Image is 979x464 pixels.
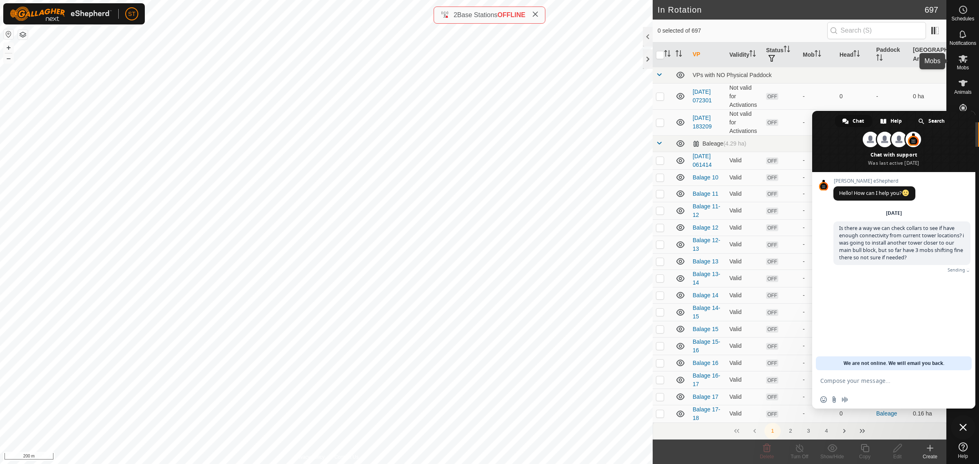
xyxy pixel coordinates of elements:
span: Help [890,115,902,127]
span: Mobs [957,65,969,70]
div: - [803,376,833,384]
button: 2 [782,423,799,439]
button: 4 [818,423,835,439]
a: Balage 11-12 [693,203,720,218]
td: Valid [726,405,763,422]
button: Reset Map [4,29,13,39]
td: Valid [726,270,763,287]
span: Base Stations [457,11,498,18]
a: [DATE] 072301 [693,88,712,104]
span: Schedules [951,16,974,21]
button: 3 [800,423,817,439]
span: ST [128,10,135,18]
div: - [803,359,833,367]
td: Valid [726,186,763,202]
div: Baleage [693,140,746,147]
td: Valid [726,371,763,389]
div: - [803,342,833,350]
a: Balage 12-13 [693,237,720,252]
span: [PERSON_NAME] eShepherd [833,178,915,184]
p-sorticon: Activate to sort [876,55,883,62]
span: Help [958,454,968,459]
td: Valid [726,389,763,405]
span: Send a file [831,396,837,403]
span: OFF [766,275,778,282]
span: Animals [954,90,972,95]
span: OFF [766,119,778,126]
div: [DATE] [886,211,902,216]
span: 697 [925,4,938,16]
img: Gallagher Logo [10,7,112,21]
span: OFF [766,309,778,316]
div: - [803,240,833,249]
p-sorticon: Activate to sort [676,51,682,58]
th: [GEOGRAPHIC_DATA] Area [910,42,946,67]
p-sorticon: Activate to sort [749,51,756,58]
div: - [803,223,833,232]
div: Close chat [951,415,975,440]
span: Hello! How can I help you? [839,190,910,197]
a: Balage 11 [693,190,718,197]
td: Valid [726,202,763,219]
td: Not valid for Activations [726,109,763,135]
div: - [803,291,833,300]
button: – [4,53,13,63]
span: OFF [766,190,778,197]
span: OFF [766,258,778,265]
td: - [873,83,910,109]
span: OFF [766,208,778,214]
p-sorticon: Activate to sort [926,55,932,62]
a: Balage 10 [693,174,718,181]
span: OFF [766,360,778,367]
a: Balage 15-16 [693,338,720,354]
td: 0 [836,109,873,135]
span: We are not online. We will email you back. [844,356,944,370]
button: Next Page [836,423,853,439]
span: OFF [766,292,778,299]
td: 0 [836,405,873,422]
input: Search (S) [827,22,926,39]
button: + [4,43,13,53]
a: Help [947,439,979,462]
span: OFF [766,377,778,384]
span: OFF [766,157,778,164]
span: Chat [853,115,864,127]
p-sorticon: Activate to sort [853,51,860,58]
span: OFFLINE [498,11,525,18]
td: 0 ha [910,109,946,135]
div: VPs with NO Physical Paddock [693,72,943,78]
div: Turn Off [783,453,816,460]
span: Audio message [842,396,848,403]
td: Valid [726,303,763,321]
th: VP [689,42,726,67]
td: Valid [726,236,763,253]
a: Balage 16 [693,360,718,366]
td: Valid [726,355,763,371]
span: Sending [948,267,965,273]
p-sorticon: Activate to sort [664,51,671,58]
td: Valid [726,152,763,169]
td: Valid [726,253,763,270]
th: Mob [800,42,836,67]
a: Balage 14-15 [693,305,720,320]
div: Copy [848,453,881,460]
td: 0 ha [910,83,946,109]
th: Head [836,42,873,67]
span: Insert an emoji [820,396,827,403]
textarea: Compose your message... [820,377,949,384]
a: Balage 17 [693,393,718,400]
span: OFF [766,411,778,418]
div: - [803,308,833,316]
span: OFF [766,174,778,181]
a: Privacy Policy [294,453,325,461]
td: - [873,109,910,135]
div: Search [911,115,953,127]
a: [DATE] 183209 [693,115,712,130]
td: Valid [726,321,763,337]
a: Balage 13 [693,258,718,265]
span: OFF [766,93,778,100]
div: - [803,325,833,334]
a: Baleage [876,410,897,417]
div: - [803,257,833,266]
span: 2 [454,11,457,18]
